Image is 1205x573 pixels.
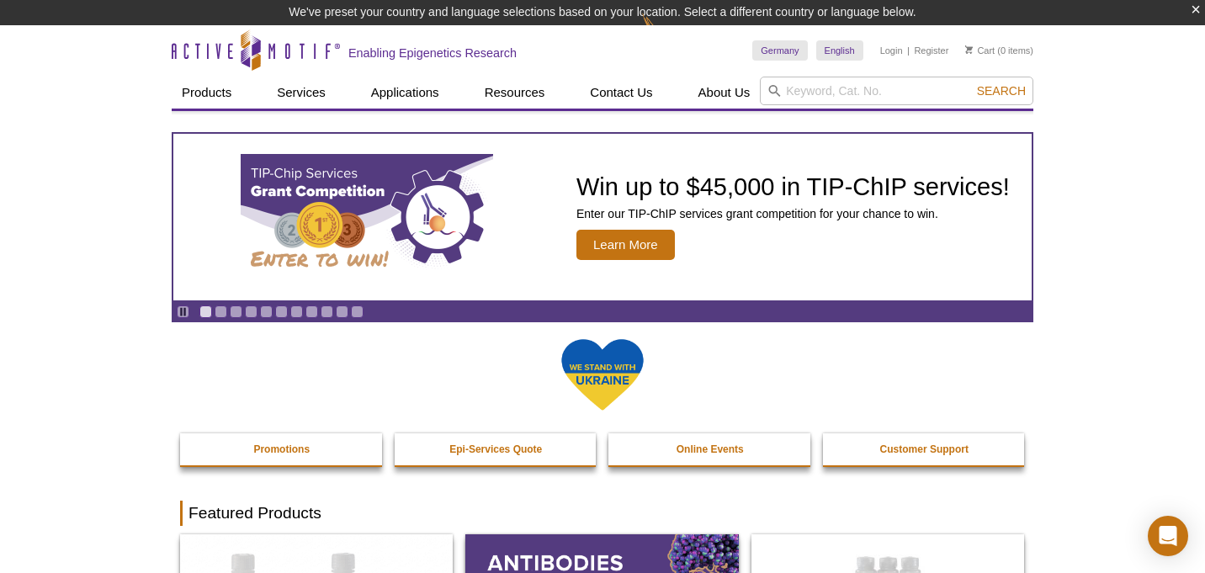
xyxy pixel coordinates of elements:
[177,305,189,318] a: Toggle autoplay
[914,45,948,56] a: Register
[180,501,1025,526] h2: Featured Products
[816,40,863,61] a: English
[230,305,242,318] a: Go to slide 3
[977,84,1026,98] span: Search
[395,433,598,465] a: Epi-Services Quote
[260,305,273,318] a: Go to slide 5
[965,45,995,56] a: Cart
[361,77,449,109] a: Applications
[241,154,493,280] img: TIP-ChIP Services Grant Competition
[215,305,227,318] a: Go to slide 2
[475,77,555,109] a: Resources
[172,77,242,109] a: Products
[173,134,1032,300] a: TIP-ChIP Services Grant Competition Win up to $45,000 in TIP-ChIP services! Enter our TIP-ChIP se...
[290,305,303,318] a: Go to slide 7
[688,77,761,109] a: About Us
[880,45,903,56] a: Login
[608,433,812,465] a: Online Events
[173,134,1032,300] article: TIP-ChIP Services Grant Competition
[321,305,333,318] a: Go to slide 9
[677,443,744,455] strong: Online Events
[576,206,1010,221] p: Enter our TIP-ChIP services grant competition for your chance to win.
[348,45,517,61] h2: Enabling Epigenetics Research
[336,305,348,318] a: Go to slide 10
[305,305,318,318] a: Go to slide 8
[576,230,675,260] span: Learn More
[907,40,910,61] li: |
[199,305,212,318] a: Go to slide 1
[275,305,288,318] a: Go to slide 6
[267,77,336,109] a: Services
[560,337,645,412] img: We Stand With Ukraine
[351,305,364,318] a: Go to slide 11
[965,45,973,54] img: Your Cart
[245,305,257,318] a: Go to slide 4
[642,13,687,52] img: Change Here
[752,40,807,61] a: Germany
[1148,516,1188,556] div: Open Intercom Messenger
[180,433,384,465] a: Promotions
[576,174,1010,199] h2: Win up to $45,000 in TIP-ChIP services!
[253,443,310,455] strong: Promotions
[823,433,1027,465] a: Customer Support
[760,77,1033,105] input: Keyword, Cat. No.
[972,83,1031,98] button: Search
[880,443,969,455] strong: Customer Support
[449,443,542,455] strong: Epi-Services Quote
[580,77,662,109] a: Contact Us
[965,40,1033,61] li: (0 items)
